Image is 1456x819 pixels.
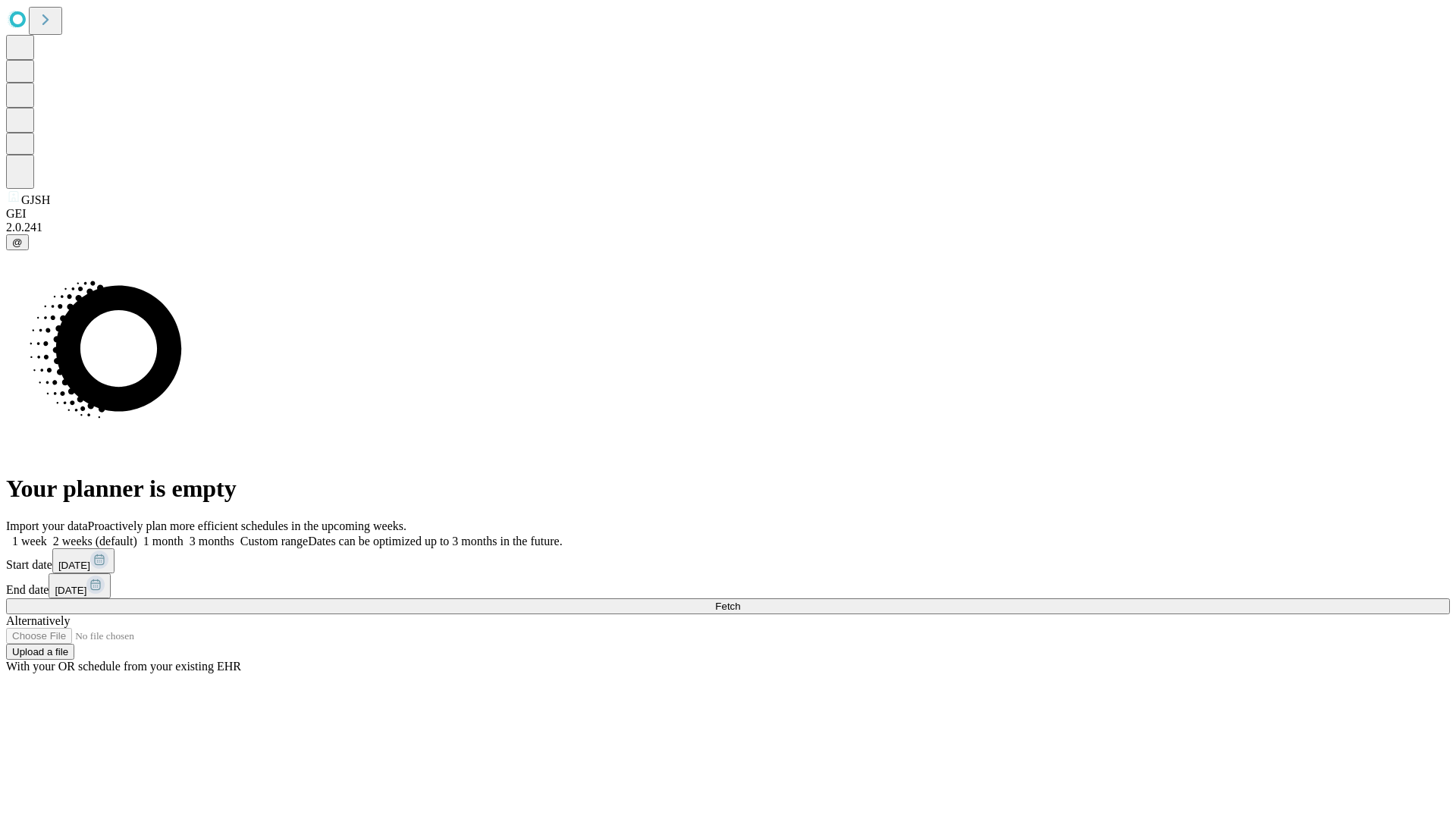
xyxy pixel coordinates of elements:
span: [DATE] [58,560,90,571]
button: Upload a file [6,644,74,660]
span: Dates can be optimized up to 3 months in the future. [308,535,562,548]
span: 3 months [190,535,234,548]
span: Custom range [240,535,308,548]
span: With your OR schedule from your existing EHR [6,660,241,673]
span: [DATE] [55,585,86,596]
span: Alternatively [6,614,70,627]
span: Proactively plan more efficient schedules in the upcoming weeks. [88,519,406,532]
span: GJSH [21,193,50,206]
div: End date [6,573,1450,598]
span: @ [12,237,23,248]
div: GEI [6,207,1450,221]
h1: Your planner is empty [6,475,1450,503]
span: Import your data [6,519,88,532]
div: Start date [6,548,1450,573]
div: 2.0.241 [6,221,1450,234]
button: [DATE] [49,573,111,598]
span: Fetch [715,601,740,612]
span: 2 weeks (default) [53,535,137,548]
button: Fetch [6,598,1450,614]
span: 1 week [12,535,47,548]
span: 1 month [143,535,184,548]
button: @ [6,234,29,250]
button: [DATE] [52,548,115,573]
